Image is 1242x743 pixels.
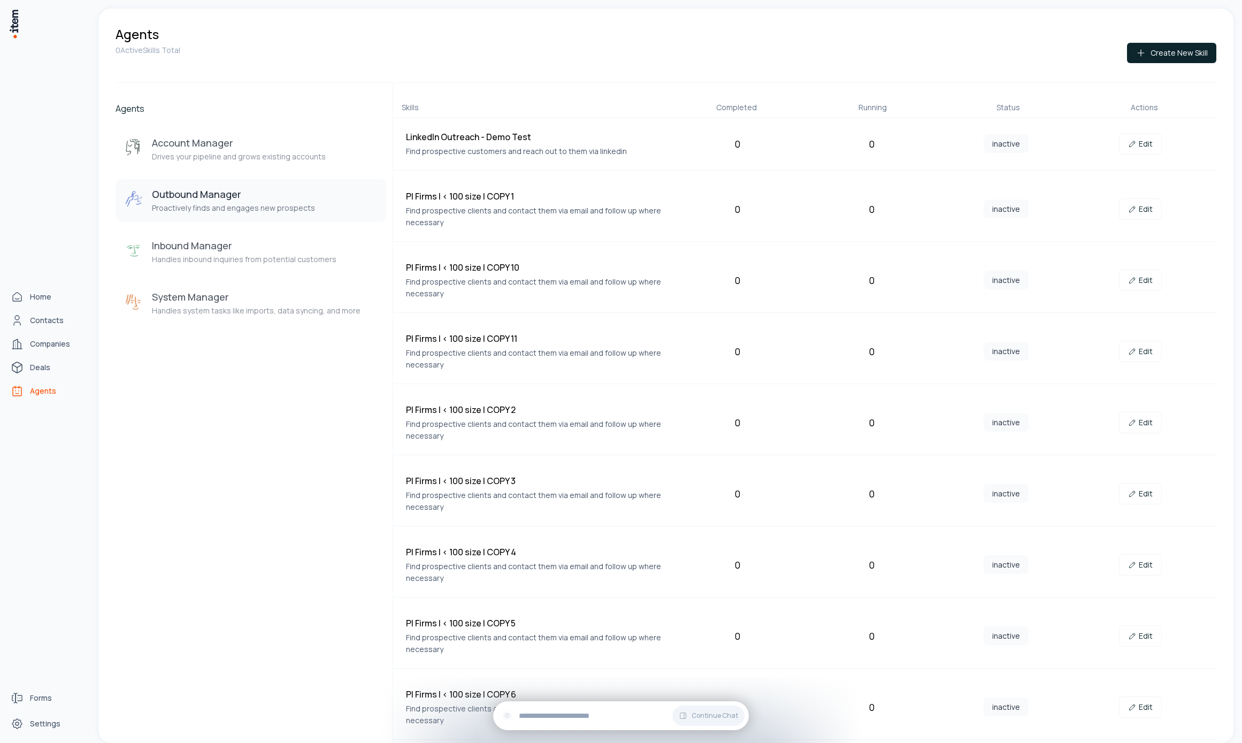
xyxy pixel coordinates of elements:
div: Running [809,102,936,113]
h4: PI Firms | < 100 size | COPY 2 [406,403,666,416]
span: inactive [984,200,1029,218]
a: Edit [1119,341,1162,362]
h4: PI Firms | < 100 size | COPY 4 [406,546,666,558]
div: 0 [674,700,800,715]
span: Deals [30,362,50,373]
div: 0 [674,273,800,288]
button: Account ManagerAccount ManagerDrives your pipeline and grows existing accounts [116,128,386,171]
a: Home [6,286,88,308]
h4: PI Firms | < 100 size | COPY 6 [406,688,666,701]
button: Outbound ManagerOutbound ManagerProactively finds and engages new prospects [116,179,386,222]
a: Edit [1119,696,1162,718]
span: Forms [30,693,52,703]
p: Find prospective clients and contact them via email and follow up where necessary [406,205,666,228]
div: 0 [809,415,934,430]
img: Outbound Manager [124,190,143,209]
img: Inbound Manager [124,241,143,261]
div: Skills [402,102,665,113]
h3: Inbound Manager [152,239,336,252]
div: Actions [1080,102,1208,113]
a: Edit [1119,554,1162,576]
div: 0 [809,202,934,217]
p: Find prospective clients and contact them via email and follow up where necessary [406,489,666,513]
img: System Manager [124,293,143,312]
div: Status [945,102,1072,113]
a: Edit [1119,412,1162,433]
span: inactive [984,555,1029,574]
div: 0 [809,136,934,151]
a: Contacts [6,310,88,331]
span: Companies [30,339,70,349]
div: 0 [809,629,934,644]
img: Item Brain Logo [9,9,19,39]
span: inactive [984,413,1029,432]
p: Find prospective clients and contact them via email and follow up where necessary [406,347,666,371]
a: Edit [1119,270,1162,291]
p: Find prospective clients and contact them via email and follow up where necessary [406,703,666,726]
p: Find prospective clients and contact them via email and follow up where necessary [406,276,666,300]
h4: PI Firms | < 100 size | COPY 3 [406,474,666,487]
p: Handles system tasks like imports, data syncing, and more [152,305,361,316]
div: 0 [674,557,800,572]
a: Forms [6,687,88,709]
p: Find prospective clients and contact them via email and follow up where necessary [406,632,666,655]
span: Contacts [30,315,64,326]
a: Agents [6,380,88,402]
p: 0 Active Skills Total [116,45,180,56]
h3: System Manager [152,290,361,303]
p: Proactively finds and engages new prospects [152,203,315,213]
span: Settings [30,718,60,729]
p: Find prospective clients and contact them via email and follow up where necessary [406,418,666,442]
a: deals [6,357,88,378]
div: 0 [674,629,800,644]
p: Find prospective customers and reach out to them via linkedin [406,145,666,157]
span: Home [30,292,51,302]
a: Settings [6,713,88,734]
div: 0 [809,557,934,572]
div: 0 [809,273,934,288]
button: Inbound ManagerInbound ManagerHandles inbound inquiries from potential customers [116,231,386,273]
h4: PI Firms | < 100 size | COPY 1 [406,190,666,203]
h2: Agents [116,102,386,115]
h3: Outbound Manager [152,188,315,201]
p: Drives your pipeline and grows existing accounts [152,151,326,162]
div: 0 [809,700,934,715]
div: Continue Chat [493,701,749,730]
span: inactive [984,342,1029,361]
h1: Agents [116,26,159,43]
h4: PI Firms | < 100 size | COPY 10 [406,261,666,274]
span: Continue Chat [692,711,738,720]
span: inactive [984,626,1029,645]
span: inactive [984,134,1029,153]
p: Find prospective clients and contact them via email and follow up where necessary [406,561,666,584]
button: Continue Chat [672,706,745,726]
h4: PI Firms | < 100 size | COPY 11 [406,332,666,345]
h3: Account Manager [152,136,326,149]
p: Handles inbound inquiries from potential customers [152,254,336,265]
div: 0 [674,344,800,359]
a: Companies [6,333,88,355]
div: 0 [809,344,934,359]
div: 0 [674,202,800,217]
h4: PI Firms | < 100 size | COPY 5 [406,617,666,630]
div: 0 [674,136,800,151]
button: System ManagerSystem ManagerHandles system tasks like imports, data syncing, and more [116,282,386,325]
a: Edit [1119,198,1162,220]
div: 0 [809,486,934,501]
span: Agents [30,386,56,396]
a: Edit [1119,625,1162,647]
img: Account Manager [124,139,143,158]
div: 0 [674,486,800,501]
span: inactive [984,484,1029,503]
div: 0 [674,415,800,430]
div: Completed [673,102,800,113]
span: inactive [984,698,1029,716]
a: Edit [1119,133,1162,155]
h4: LinkedIn Outreach - Demo Test [406,131,666,143]
span: inactive [984,271,1029,289]
button: Create New Skill [1127,43,1216,63]
a: Edit [1119,483,1162,504]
